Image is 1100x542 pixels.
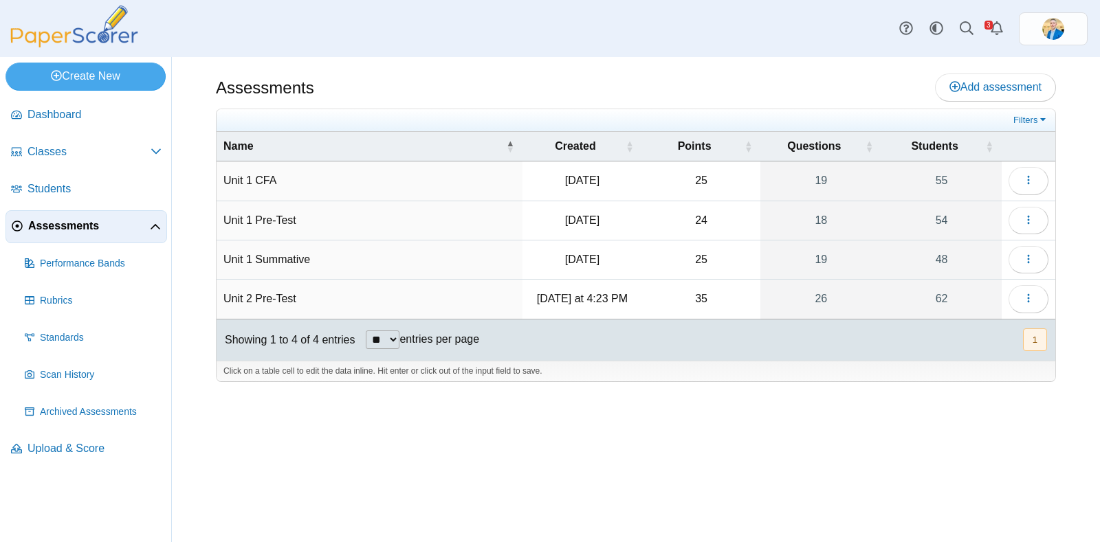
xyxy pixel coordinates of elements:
[216,76,314,100] h1: Assessments
[1042,18,1064,40] img: ps.jrF02AmRZeRNgPWo
[40,294,162,308] span: Rubrics
[982,14,1012,44] a: Alerts
[27,441,162,456] span: Upload & Score
[555,140,596,152] span: Created
[949,81,1042,93] span: Add assessment
[537,293,628,304] time: Sep 12, 2025 at 4:23 PM
[40,368,162,382] span: Scan History
[865,132,873,161] span: Questions : Activate to sort
[678,140,712,152] span: Points
[28,218,150,234] span: Assessments
[217,161,522,201] td: Unit 1 CFA
[217,319,355,361] div: Showing 1 to 4 of 4 entries
[5,210,167,243] a: Assessments
[5,136,167,169] a: Classes
[985,132,993,161] span: Students : Activate to sort
[787,140,841,152] span: Questions
[5,38,143,49] a: PaperScorer
[642,240,761,280] td: 25
[760,280,881,318] a: 26
[506,132,514,161] span: Name : Activate to invert sorting
[19,359,167,392] a: Scan History
[5,99,167,132] a: Dashboard
[399,333,479,345] label: entries per page
[19,284,167,317] a: Rubrics
[217,361,1055,381] div: Click on a table cell to edit the data inline. Hit enter or click out of the input field to save.
[1042,18,1064,40] span: Travis McFarland
[1022,328,1047,351] nav: pagination
[19,321,167,354] a: Standards
[1010,113,1052,127] a: Filters
[565,174,599,186] time: Sep 6, 2025 at 2:42 PM
[565,253,599,265] time: Sep 10, 2025 at 8:12 PM
[626,132,634,161] span: Created : Activate to sort
[935,74,1056,101] a: Add assessment
[5,433,167,466] a: Upload & Score
[5,173,167,206] a: Students
[1019,12,1088,45] a: ps.jrF02AmRZeRNgPWo
[19,396,167,429] a: Archived Assessments
[881,161,1002,200] a: 55
[217,201,522,240] td: Unit 1 Pre-Test
[5,63,166,90] a: Create New
[642,161,761,201] td: 25
[642,280,761,319] td: 35
[5,5,143,47] img: PaperScorer
[1023,328,1047,351] button: 1
[744,132,752,161] span: Points : Activate to sort
[911,140,958,152] span: Students
[40,331,162,345] span: Standards
[217,280,522,319] td: Unit 2 Pre-Test
[881,201,1002,240] a: 54
[760,240,881,279] a: 19
[881,280,1002,318] a: 62
[27,181,162,196] span: Students
[760,201,881,240] a: 18
[565,214,599,226] time: Aug 29, 2025 at 2:21 PM
[881,240,1002,279] a: 48
[223,140,254,152] span: Name
[760,161,881,200] a: 19
[642,201,761,240] td: 24
[217,240,522,280] td: Unit 1 Summative
[27,144,151,159] span: Classes
[27,107,162,122] span: Dashboard
[40,257,162,271] span: Performance Bands
[40,405,162,419] span: Archived Assessments
[19,247,167,280] a: Performance Bands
